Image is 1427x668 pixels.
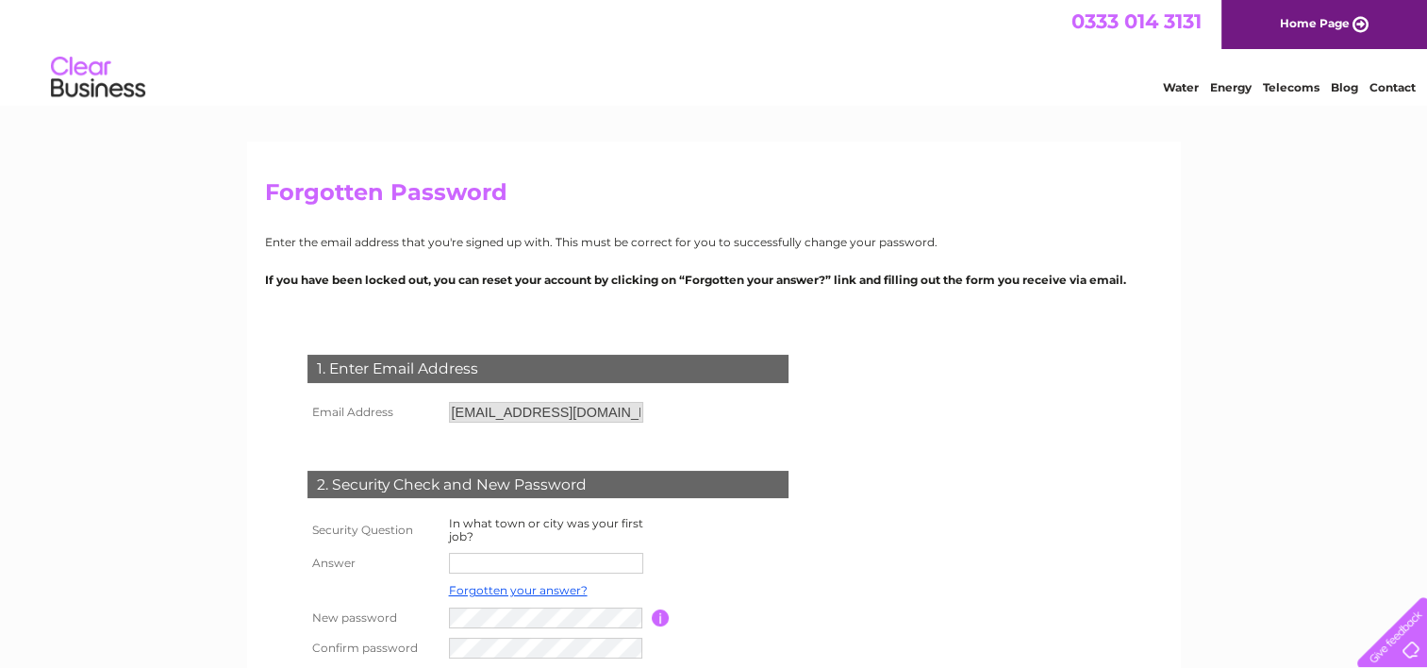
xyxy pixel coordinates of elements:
[265,271,1163,289] p: If you have been locked out, you can reset your account by clicking on “Forgotten your answer?” l...
[1263,80,1319,94] a: Telecoms
[307,471,788,499] div: 2. Security Check and New Password
[307,355,788,383] div: 1. Enter Email Address
[50,49,146,107] img: logo.png
[303,603,444,633] th: New password
[1331,80,1358,94] a: Blog
[1210,80,1252,94] a: Energy
[1071,9,1202,33] a: 0333 014 3131
[1369,80,1416,94] a: Contact
[265,233,1163,251] p: Enter the email address that you're signed up with. This must be correct for you to successfully ...
[303,397,444,427] th: Email Address
[303,512,444,548] th: Security Question
[265,179,1163,215] h2: Forgotten Password
[449,583,588,597] a: Forgotten your answer?
[303,548,444,578] th: Answer
[303,633,444,663] th: Confirm password
[449,516,643,543] label: In what town or city was your first job?
[269,10,1160,92] div: Clear Business is a trading name of Verastar Limited (registered in [GEOGRAPHIC_DATA] No. 3667643...
[652,610,670,626] input: Information
[1163,80,1199,94] a: Water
